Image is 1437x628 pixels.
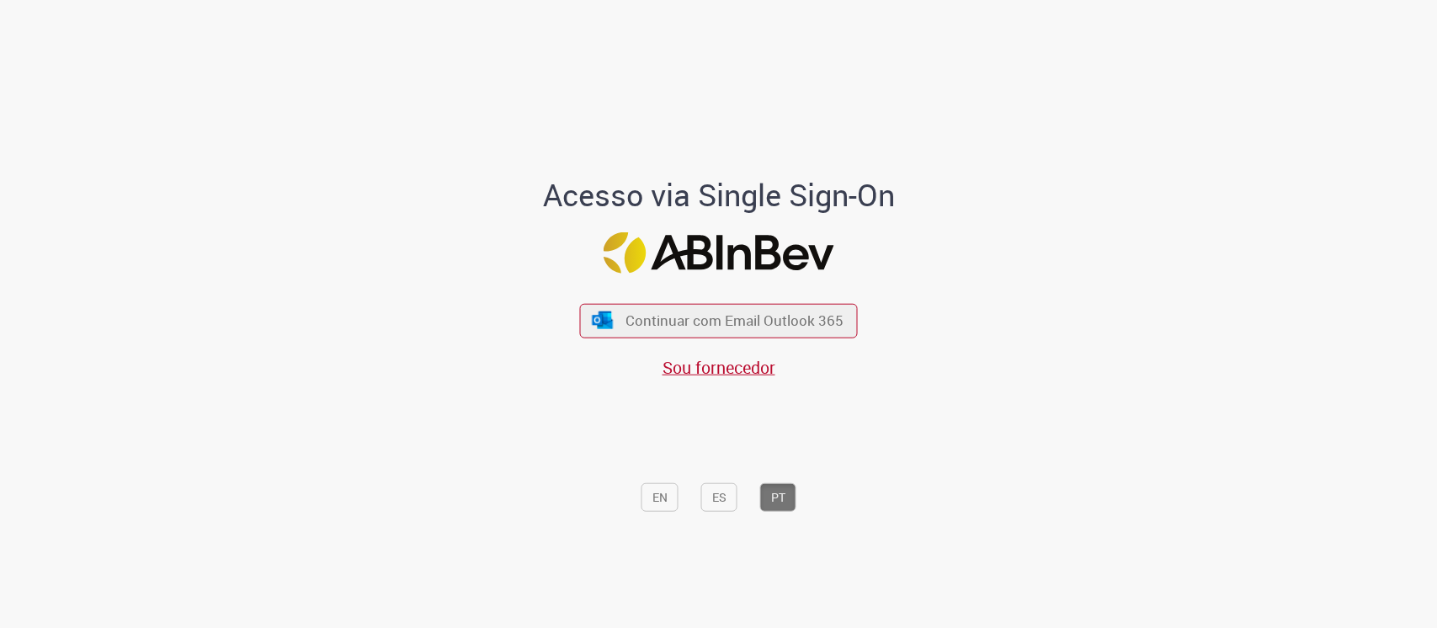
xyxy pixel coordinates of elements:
[580,303,858,338] button: ícone Azure/Microsoft 360 Continuar com Email Outlook 365
[663,355,775,378] a: Sou fornecedor
[590,311,614,329] img: ícone Azure/Microsoft 360
[641,482,679,511] button: EN
[604,232,834,273] img: Logo ABInBev
[625,311,844,330] span: Continuar com Email Outlook 365
[760,482,796,511] button: PT
[701,482,737,511] button: ES
[485,178,952,212] h1: Acesso via Single Sign-On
